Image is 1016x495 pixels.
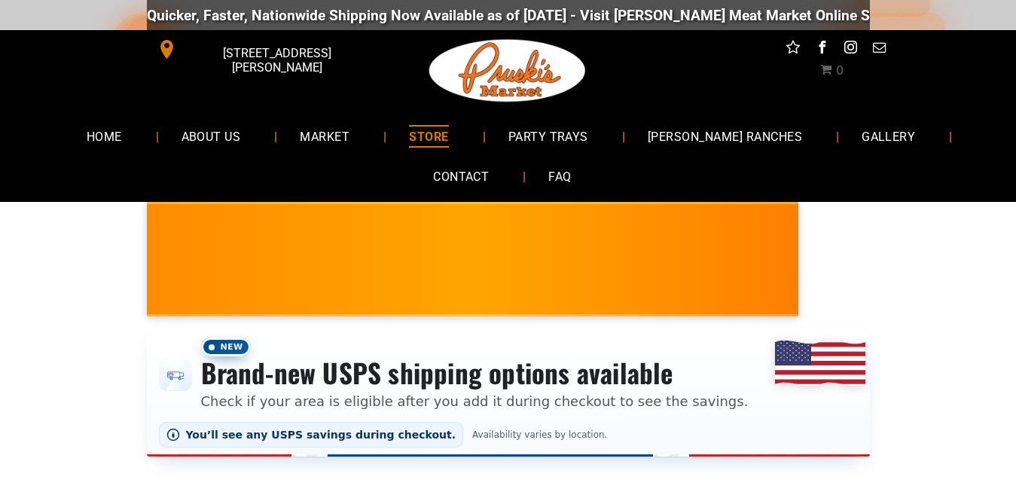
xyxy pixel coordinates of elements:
a: instagram [841,38,860,61]
a: [STREET_ADDRESS][PERSON_NAME] [147,38,377,61]
span: [STREET_ADDRESS][PERSON_NAME] [179,38,374,82]
a: GALLERY [839,116,938,156]
span: Availability varies by location. [469,429,610,440]
a: CONTACT [410,157,511,197]
a: STORE [386,116,471,156]
a: FAQ [526,157,593,197]
span: 0 [836,63,844,78]
span: New [201,338,251,356]
a: facebook [812,38,831,61]
a: PARTY TRAYS [486,116,611,156]
a: [PERSON_NAME] RANCHES [625,116,825,156]
span: You’ll see any USPS savings during checkout. [186,429,456,441]
a: ABOUT US [159,116,264,156]
a: HOME [64,116,145,156]
a: MARKET [277,116,372,156]
img: Pruski-s+Market+HQ+Logo2-1920w.png [426,30,589,112]
h3: Brand-new USPS shipping options available [201,356,749,390]
div: Shipping options announcement [147,328,870,457]
p: Check if your area is eligible after you add it during checkout to see the savings. [201,391,749,411]
a: email [869,38,889,61]
a: Social network [783,38,803,61]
